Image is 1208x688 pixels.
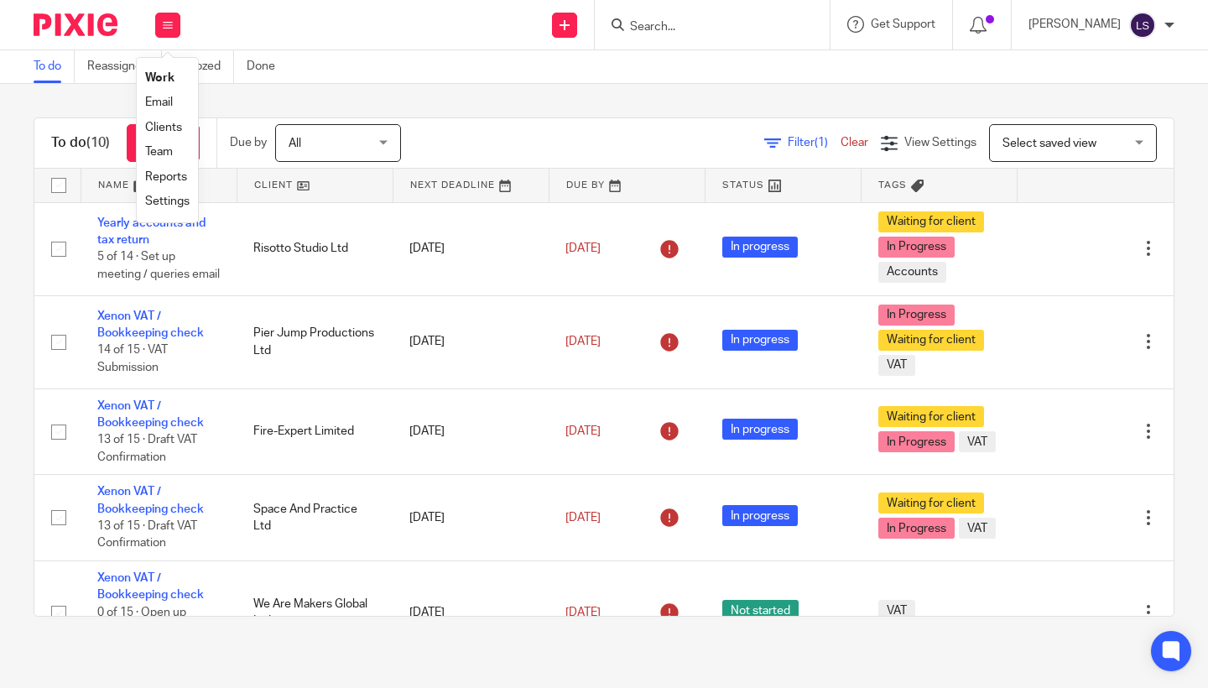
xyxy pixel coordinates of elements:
span: (10) [86,136,110,149]
span: [DATE] [565,242,601,254]
h1: To do [51,134,110,152]
p: [PERSON_NAME] [1028,16,1121,33]
span: [DATE] [565,607,601,618]
span: In progress [722,237,798,258]
span: Select saved view [1002,138,1096,149]
span: Accounts [878,262,946,283]
span: In Progress [878,237,955,258]
p: Due by [230,134,267,151]
a: Yearly accounts and tax return [97,217,206,246]
span: In Progress [878,431,955,452]
td: Fire-Expert Limited [237,388,393,475]
span: All [289,138,301,149]
a: Snoozed [174,50,234,83]
a: Reassigned [87,50,162,83]
input: Search [628,20,779,35]
a: + Add task [127,124,200,162]
a: Xenon VAT / Bookkeeping check [97,310,204,339]
td: We Are Makers Global Ltd [237,561,393,665]
img: Pixie [34,13,117,36]
td: [DATE] [393,561,549,665]
td: [DATE] [393,295,549,388]
span: VAT [959,518,996,539]
span: In Progress [878,305,955,326]
a: Email [145,96,173,108]
span: VAT [878,355,915,376]
span: [DATE] [565,425,601,437]
a: Reports [145,171,187,183]
span: Get Support [871,18,935,30]
span: In progress [722,419,798,440]
a: Clear [841,137,868,149]
td: Pier Jump Productions Ltd [237,295,393,388]
span: 13 of 15 · Draft VAT Confirmation [97,434,197,463]
span: Not started [722,600,799,621]
td: [DATE] [393,388,549,475]
td: [DATE] [393,475,549,561]
td: Risotto Studio Ltd [237,202,393,295]
span: In progress [722,505,798,526]
a: Done [247,50,288,83]
span: Waiting for client [878,406,984,427]
span: 5 of 14 · Set up meeting / queries email [97,252,220,281]
span: [DATE] [565,336,601,347]
a: Team [145,146,173,158]
img: svg%3E [1129,12,1156,39]
a: Work [145,72,174,84]
span: Tags [878,180,907,190]
span: 0 of 15 · Open up Xenon Exact for the client [97,607,201,653]
span: In Progress [878,518,955,539]
span: Filter [788,137,841,149]
a: To do [34,50,75,83]
a: Xenon VAT / Bookkeeping check [97,572,204,601]
a: Settings [145,195,190,207]
span: In progress [722,330,798,351]
span: View Settings [904,137,976,149]
span: Waiting for client [878,211,984,232]
span: VAT [959,431,996,452]
span: [DATE] [565,512,601,524]
span: Waiting for client [878,330,984,351]
td: Space And Practice Ltd [237,475,393,561]
a: Xenon VAT / Bookkeeping check [97,400,204,429]
a: Xenon VAT / Bookkeeping check [97,486,204,514]
span: 13 of 15 · Draft VAT Confirmation [97,520,197,550]
span: Waiting for client [878,493,984,513]
td: [DATE] [393,202,549,295]
span: VAT [878,600,915,621]
span: (1) [815,137,828,149]
a: Clients [145,122,182,133]
span: 14 of 15 · VAT Submission [97,345,168,374]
